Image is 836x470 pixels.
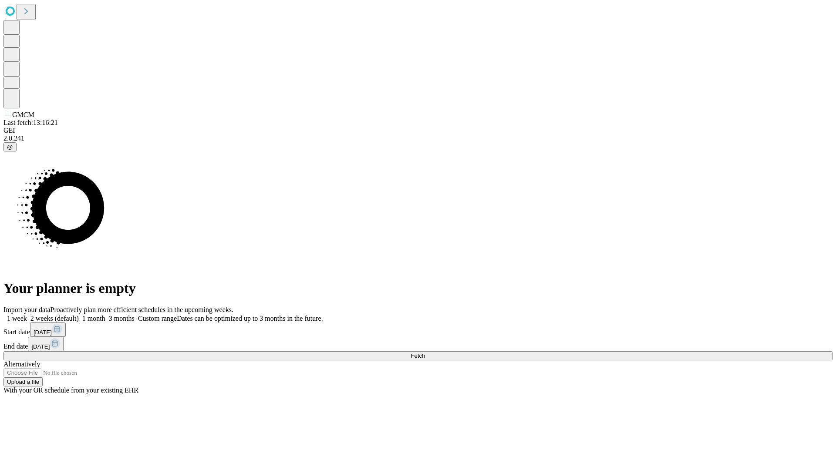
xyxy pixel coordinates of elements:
[28,337,64,351] button: [DATE]
[3,322,833,337] div: Start date
[82,315,105,322] span: 1 month
[30,315,79,322] span: 2 weeks (default)
[31,343,50,350] span: [DATE]
[34,329,52,336] span: [DATE]
[109,315,135,322] span: 3 months
[3,337,833,351] div: End date
[138,315,177,322] span: Custom range
[3,386,138,394] span: With your OR schedule from your existing EHR
[30,322,66,337] button: [DATE]
[3,134,833,142] div: 2.0.241
[51,306,233,313] span: Proactively plan more efficient schedules in the upcoming weeks.
[411,352,425,359] span: Fetch
[3,360,40,368] span: Alternatively
[3,351,833,360] button: Fetch
[3,127,833,134] div: GEI
[3,119,58,126] span: Last fetch: 13:16:21
[7,315,27,322] span: 1 week
[3,306,51,313] span: Import your data
[177,315,323,322] span: Dates can be optimized up to 3 months in the future.
[3,280,833,296] h1: Your planner is empty
[12,111,34,118] span: GMCM
[3,377,43,386] button: Upload a file
[7,144,13,150] span: @
[3,142,17,151] button: @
